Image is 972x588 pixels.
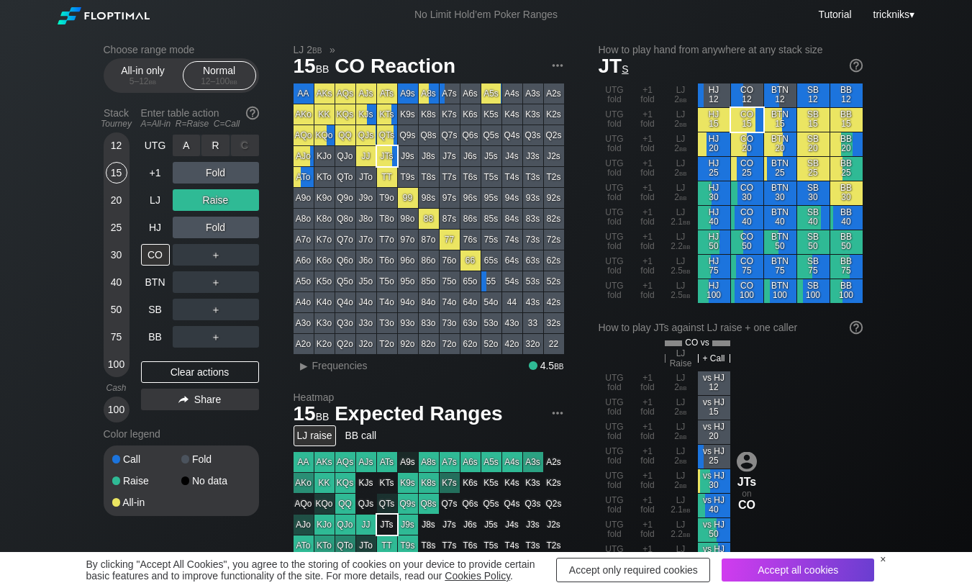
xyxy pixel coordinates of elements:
[481,125,501,145] div: Q5s
[141,135,170,156] div: UTG
[419,188,439,208] div: 98s
[335,146,355,166] div: QJo
[731,83,763,107] div: CO 12
[314,188,335,208] div: K9o
[377,230,397,250] div: T7o
[294,104,314,125] div: AKo
[445,570,510,582] a: Cookies Policy
[544,230,564,250] div: 72s
[141,299,170,320] div: SB
[335,271,355,291] div: Q5o
[665,181,697,205] div: LJ 2
[314,271,335,291] div: K5o
[632,206,664,230] div: +1 fold
[377,292,397,312] div: T4o
[679,192,687,202] span: bb
[98,119,135,129] div: Tourney
[830,255,863,279] div: BB 75
[764,157,796,181] div: BTN 25
[291,55,332,79] span: 15
[149,76,157,86] span: bb
[460,292,481,312] div: 64o
[460,209,481,229] div: 86s
[294,125,314,145] div: AQo
[632,83,664,107] div: +1 fold
[440,230,460,250] div: 77
[113,76,173,86] div: 5 – 12
[440,188,460,208] div: 97s
[460,250,481,271] div: 66
[356,230,376,250] div: J7o
[314,250,335,271] div: K6o
[556,558,710,582] div: Accept only required cookies
[356,104,376,125] div: KJs
[106,326,127,348] div: 75
[173,299,259,320] div: ＋
[294,292,314,312] div: A4o
[173,135,201,156] div: A
[112,497,181,507] div: All-in
[599,44,863,55] h2: How to play hand from anywhere at any stack size
[141,189,170,211] div: LJ
[632,108,664,132] div: +1 fold
[764,181,796,205] div: BTN 30
[523,125,543,145] div: Q3s
[419,209,439,229] div: 88
[294,230,314,250] div: A7o
[356,167,376,187] div: JTo
[523,250,543,271] div: 63s
[880,553,886,565] div: ×
[544,167,564,187] div: T2s
[698,279,730,303] div: HJ 100
[764,83,796,107] div: BTN 12
[398,209,418,229] div: 98o
[356,292,376,312] div: J4o
[314,167,335,187] div: KTo
[173,244,259,266] div: ＋
[294,209,314,229] div: A8o
[599,230,631,254] div: UTG fold
[181,454,250,464] div: Fold
[550,405,566,421] img: ellipsis.fd386fe8.svg
[797,132,830,156] div: SB 20
[544,83,564,104] div: A2s
[797,157,830,181] div: SB 25
[294,188,314,208] div: A9o
[106,353,127,375] div: 100
[665,279,697,303] div: LJ 2.5
[398,188,418,208] div: 99
[314,209,335,229] div: K8o
[722,558,874,582] div: Accept all cookies
[291,43,324,56] span: LJ 2
[335,209,355,229] div: Q8o
[398,83,418,104] div: A9s
[797,230,830,254] div: SB 50
[683,217,691,227] span: bb
[173,189,259,211] div: Raise
[419,104,439,125] div: K8s
[632,255,664,279] div: +1 fold
[698,83,730,107] div: HJ 12
[58,7,150,24] img: Floptimal logo
[665,83,697,107] div: LJ 2
[873,9,910,20] span: trickniks
[544,104,564,125] div: K2s
[632,157,664,181] div: +1 fold
[231,135,259,156] div: C
[737,451,757,471] img: icon-avatar.b40e07d9.svg
[377,146,397,166] div: JTs
[698,157,730,181] div: HJ 25
[335,188,355,208] div: Q9o
[830,108,863,132] div: BB 15
[679,143,687,153] span: bb
[731,206,763,230] div: CO 40
[502,125,522,145] div: Q4s
[314,125,335,145] div: KQo
[599,55,629,77] span: JT
[419,167,439,187] div: T8s
[460,83,481,104] div: A6s
[698,206,730,230] div: HJ 40
[335,250,355,271] div: Q6o
[110,62,176,89] div: All-in only
[377,209,397,229] div: T8o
